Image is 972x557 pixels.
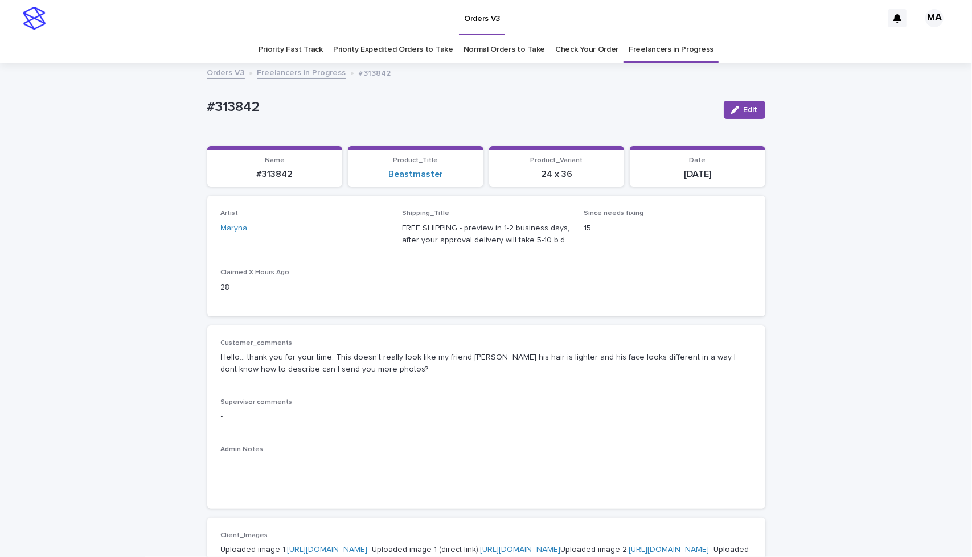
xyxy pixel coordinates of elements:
a: [URL][DOMAIN_NAME] [481,546,561,554]
span: Shipping_Title [402,210,449,217]
a: Normal Orders to Take [464,36,546,63]
a: Check Your Order [555,36,618,63]
p: 28 [221,282,389,294]
span: Artist [221,210,239,217]
p: - [221,466,752,478]
span: Customer_comments [221,340,293,346]
span: Supervisor comments [221,399,293,406]
p: #313842 [214,169,336,180]
a: [URL][DOMAIN_NAME] [288,546,368,554]
p: 24 x 36 [496,169,618,180]
img: stacker-logo-s-only.png [23,7,46,30]
p: FREE SHIPPING - preview in 1-2 business days, after your approval delivery will take 5-10 b.d. [402,222,570,246]
span: Edit [744,106,758,114]
span: Date [689,157,706,164]
p: - [221,411,752,423]
span: Product_Variant [530,157,583,164]
p: #313842 [207,99,715,115]
span: Client_Images [221,532,268,539]
span: Since needs fixing [584,210,643,217]
a: Beastmaster [388,169,443,180]
a: Priority Fast Track [259,36,323,63]
span: Name [265,157,285,164]
p: [DATE] [637,169,758,180]
span: Product_Title [393,157,438,164]
span: Claimed X Hours Ago [221,269,290,276]
a: Freelancers in Progress [629,36,713,63]
p: Hello... thank you for your time. This doesn't really look like my friend [PERSON_NAME] his hair ... [221,352,752,376]
a: Orders V3 [207,65,245,79]
a: Freelancers in Progress [257,65,346,79]
a: Priority Expedited Orders to Take [333,36,453,63]
p: 15 [584,222,752,234]
p: #313842 [359,66,391,79]
a: [URL][DOMAIN_NAME] [629,546,709,554]
div: MA [925,9,944,27]
a: Maryna [221,222,248,234]
span: Admin Notes [221,446,264,453]
button: Edit [724,101,765,119]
